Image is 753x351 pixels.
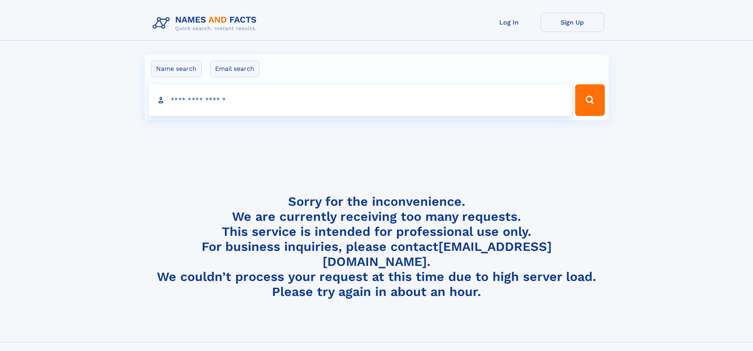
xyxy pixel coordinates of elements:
[477,13,541,32] a: Log In
[210,61,259,77] label: Email search
[149,194,604,300] h4: Sorry for the inconvenience. We are currently receiving too many requests. This service is intend...
[149,13,263,34] img: Logo Names and Facts
[149,84,572,116] input: search input
[151,61,202,77] label: Name search
[575,84,604,116] button: Search Button
[323,239,552,269] a: [EMAIL_ADDRESS][DOMAIN_NAME]
[541,13,604,32] a: Sign Up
